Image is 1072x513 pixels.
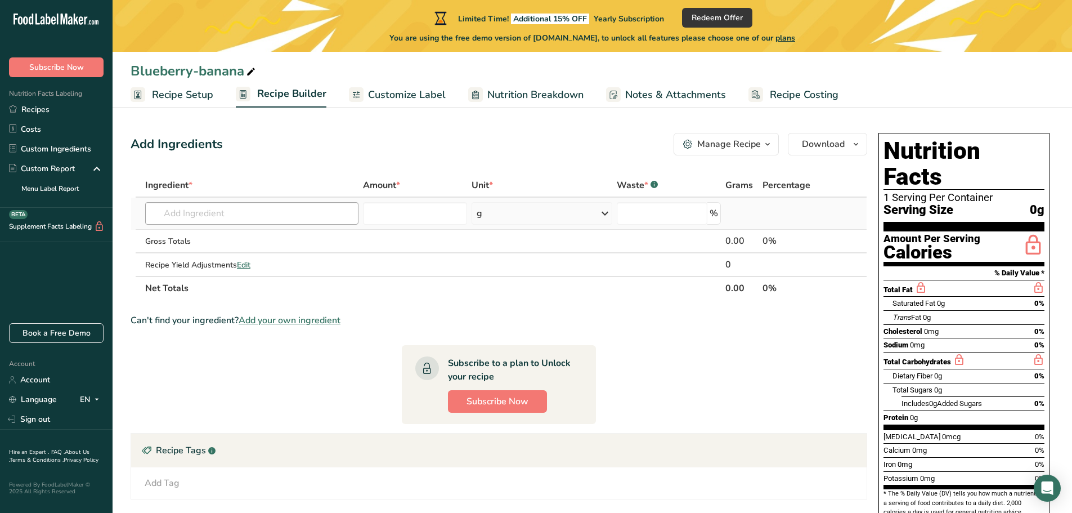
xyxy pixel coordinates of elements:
span: Total Sugars [892,386,932,394]
span: Subscribe Now [467,395,528,408]
div: Open Intercom Messenger [1034,475,1061,502]
th: Net Totals [143,276,723,300]
span: Download [802,137,845,151]
div: Limited Time! [432,11,664,25]
span: 0% [1034,341,1044,349]
span: Total Carbohydrates [883,358,951,366]
input: Add Ingredient [145,202,358,225]
div: Recipe Tags [131,434,867,467]
span: Protein [883,413,908,422]
button: Subscribe Now [448,390,547,413]
span: 0% [1035,474,1044,483]
span: 0mg [910,341,925,349]
div: 0 [725,258,757,271]
span: Fat [892,313,921,322]
span: 0% [1034,299,1044,307]
th: 0% [760,276,833,300]
span: 0g [934,372,942,380]
span: Recipe Setup [152,87,213,102]
span: 0% [1034,399,1044,408]
span: Recipe Builder [257,86,326,101]
span: Grams [725,179,753,192]
span: Customize Label [368,87,446,102]
div: Can't find your ingredient? [131,314,867,327]
div: 0.00 [725,234,757,248]
div: Add Tag [145,476,180,490]
div: Amount Per Serving [883,234,980,244]
span: 0% [1035,460,1044,469]
span: 0g [929,399,937,408]
button: Subscribe Now [9,57,104,77]
span: Additional 15% OFF [511,14,589,24]
span: 0g [910,413,918,422]
span: 0% [1035,446,1044,454]
span: Add your own ingredient [239,314,340,327]
span: Amount [363,179,400,192]
span: Redeem Offer [692,12,743,24]
button: Manage Recipe [674,133,779,155]
span: Unit [472,179,493,192]
i: Trans [892,313,911,322]
a: Language [9,390,57,409]
span: 0g [937,299,945,307]
span: 0% [1035,432,1044,441]
span: 0mg [898,460,912,469]
button: Download [788,133,867,155]
span: 0mg [912,446,927,454]
span: 0g [1030,203,1044,217]
a: Nutrition Breakdown [468,82,584,108]
span: 0g [923,313,931,322]
span: Includes Added Sugars [901,399,982,408]
span: Sodium [883,341,908,349]
span: Recipe Costing [770,87,838,102]
div: Calories [883,244,980,261]
span: Total Fat [883,286,913,294]
span: 0% [1034,327,1044,336]
button: Redeem Offer [682,8,752,28]
span: Subscribe Now [29,61,84,73]
th: 0.00 [723,276,760,300]
span: 0mcg [942,432,961,441]
a: Terms & Conditions . [10,456,64,464]
span: [MEDICAL_DATA] [883,432,940,441]
div: Custom Report [9,163,75,175]
span: Percentage [762,179,810,192]
div: Subscribe to a plan to Unlock your recipe [448,356,573,383]
div: 1 Serving Per Container [883,192,1044,203]
a: Recipe Costing [748,82,838,108]
div: EN [80,393,104,407]
div: Waste [617,179,658,192]
div: 0% [762,234,831,248]
span: Dietary Fiber [892,372,932,380]
span: Yearly Subscription [594,14,664,24]
span: Nutrition Breakdown [487,87,584,102]
span: Saturated Fat [892,299,935,307]
div: Manage Recipe [697,137,761,151]
span: Notes & Attachments [625,87,726,102]
span: 0mg [924,327,939,336]
a: Privacy Policy [64,456,98,464]
a: About Us . [9,448,89,464]
span: Calcium [883,446,910,454]
span: Potassium [883,474,918,483]
span: Ingredient [145,179,192,192]
div: g [477,207,482,220]
a: Customize Label [349,82,446,108]
span: Serving Size [883,203,953,217]
span: plans [775,33,795,43]
section: % Daily Value * [883,266,1044,280]
div: Add Ingredients [131,135,223,154]
div: Blueberry-banana [131,61,258,81]
a: FAQ . [51,448,65,456]
a: Notes & Attachments [606,82,726,108]
h1: Nutrition Facts [883,138,1044,190]
a: Hire an Expert . [9,448,49,456]
span: 0mg [920,474,935,483]
a: Recipe Setup [131,82,213,108]
div: BETA [9,210,28,219]
span: You are using the free demo version of [DOMAIN_NAME], to unlock all features please choose one of... [389,32,795,44]
div: Recipe Yield Adjustments [145,259,358,271]
span: Edit [237,260,250,270]
span: Cholesterol [883,327,922,336]
span: 0% [1034,372,1044,380]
